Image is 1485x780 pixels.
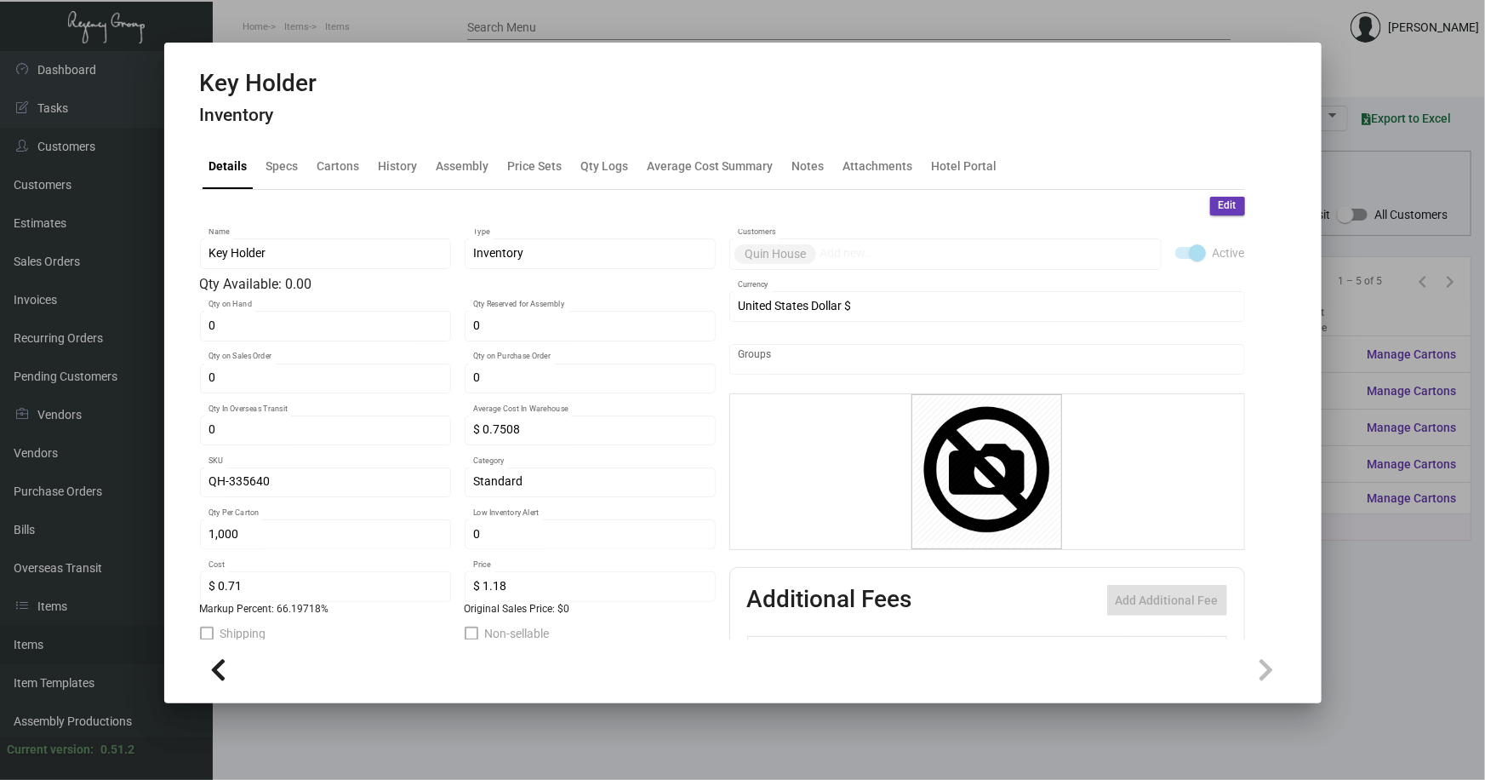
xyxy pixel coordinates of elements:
div: Details [209,157,248,175]
div: Attachments [843,157,913,175]
th: Price [1059,637,1129,667]
div: Average Cost Summary [648,157,774,175]
span: Edit [1219,198,1237,213]
input: Add new.. [820,247,1152,261]
h2: Key Holder [200,69,317,98]
span: Add Additional Fee [1116,594,1219,607]
h2: Additional Fees [747,585,912,616]
th: Cost [990,637,1059,667]
div: Cartons [317,157,360,175]
div: Notes [792,157,825,175]
span: Shipping [220,623,266,644]
div: Assembly [437,157,489,175]
mat-chip: Quin House [734,244,816,264]
button: Edit [1210,197,1245,215]
span: Non-sellable [485,623,550,644]
th: Price type [1129,637,1206,667]
input: Add new.. [738,353,1236,366]
div: Qty Available: 0.00 [200,274,716,295]
div: History [379,157,418,175]
div: Price Sets [508,157,563,175]
th: Active [747,637,799,667]
div: Current version: [7,741,94,759]
div: Qty Logs [581,157,629,175]
button: Add Additional Fee [1107,585,1227,616]
h4: Inventory [200,105,317,126]
div: Hotel Portal [932,157,997,175]
th: Type [799,637,990,667]
div: 0.51.2 [100,741,134,759]
span: Active [1213,243,1245,263]
div: Specs [266,157,299,175]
